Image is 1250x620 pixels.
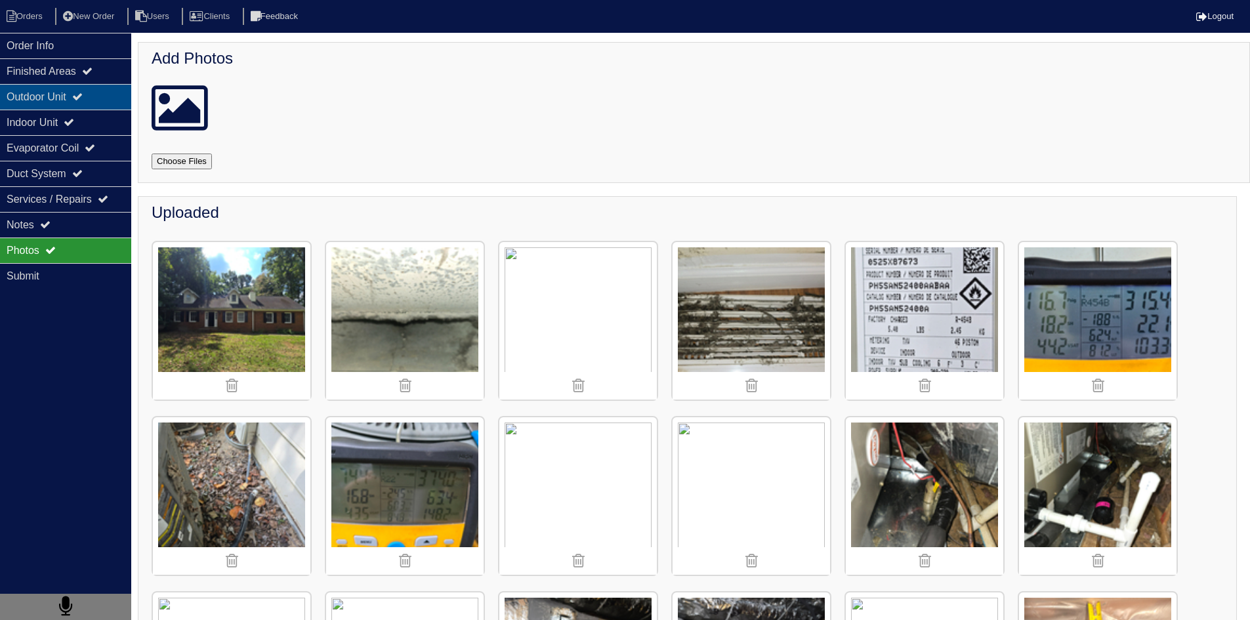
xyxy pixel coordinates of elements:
a: Clients [182,11,240,21]
img: wd9vehf2z2uc336y09r8y7j5smus [846,242,1003,400]
li: New Order [55,8,125,26]
img: dcpoqshhe386549yme0ry4m5ej9m [673,417,830,575]
a: New Order [55,11,125,21]
li: Feedback [243,8,308,26]
img: r1y72nby9c1hkkcx6wjjmxwe4chs [153,417,310,575]
img: ibdbt896nizlcph3y12lrtc4pub4 [326,242,484,400]
img: 586e24gd8h401ubu0k1ctbva17t2 [499,417,657,575]
img: uhn6lgf19bcp4mu6xpfya6v288gs [153,242,310,400]
img: 82d7mbsgnu4qfyl2x8duynewq2ms [499,242,657,400]
img: s5xqqbim8vuvhgskhi1hhfyg9ldc [673,242,830,400]
a: Logout [1196,11,1234,21]
h4: Uploaded [152,203,1230,222]
img: 8d8176u11yfqr6kvngsjmo23wz79 [1019,242,1177,400]
img: tkyvw2dbg46fflf93dmrhvl49vs5 [326,417,484,575]
li: Clients [182,8,240,26]
h4: Add Photos [152,49,1243,68]
img: xrucypw9ezswz2pur5ej4x8zyrme [846,417,1003,575]
li: Users [127,8,180,26]
a: Users [127,11,180,21]
img: jzf0c7gvwxlb6dlsldonwtenlb3d [1019,417,1177,575]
